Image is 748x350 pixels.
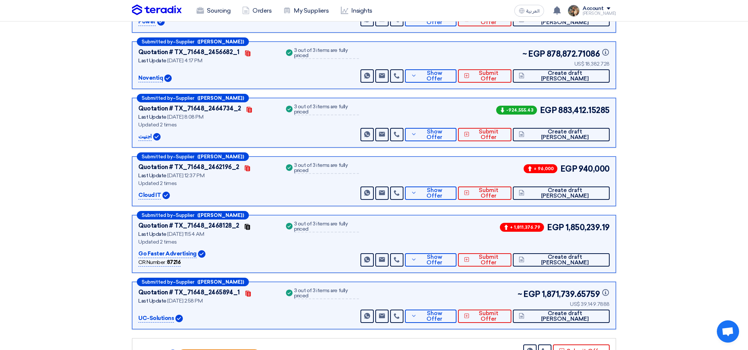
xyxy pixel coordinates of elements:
[518,300,610,308] div: US$ 39,149.7888
[717,320,739,343] div: Open chat
[138,191,161,200] p: Cloud IT
[294,221,359,232] div: 3 out of 3 items are fully priced
[419,129,451,140] span: Show Offer
[294,104,359,115] div: 3 out of 3 items are fully priced
[419,14,451,25] span: Show Offer
[419,254,451,265] span: Show Offer
[138,238,276,246] div: Updated 2 times
[513,69,610,83] button: Create draft [PERSON_NAME]
[236,3,277,19] a: Orders
[540,104,557,116] span: EGP
[167,298,202,304] span: [DATE] 2:58 PM
[500,223,544,232] span: + 1,811,376.79
[523,48,527,60] span: ~
[513,310,610,323] button: Create draft [PERSON_NAME]
[142,96,173,100] span: Submitted by
[138,231,167,237] span: Last Update
[405,186,457,200] button: Show Offer
[138,221,239,230] div: Quotation # TX_71648_2468128_2
[405,310,457,323] button: Show Offer
[138,288,240,297] div: Quotation # TX_71648_2465894_1
[198,250,205,258] img: Verified Account
[138,48,240,57] div: Quotation # TX_71648_2456682_1
[514,5,544,17] button: العربية
[496,106,537,115] span: -924,555.43
[458,69,511,83] button: Submit Offer
[137,37,249,46] div: –
[197,154,244,159] b: ([PERSON_NAME])
[138,74,163,83] p: Noventiq
[526,311,604,322] span: Create draft [PERSON_NAME]
[471,311,505,322] span: Submit Offer
[138,104,241,113] div: Quotation # TX_71648_2464734_2
[405,253,457,267] button: Show Offer
[277,3,335,19] a: My Suppliers
[153,133,161,141] img: Verified Account
[142,39,173,44] span: Submitted by
[526,254,604,265] span: Create draft [PERSON_NAME]
[558,104,610,116] span: 883,412.15285
[523,288,540,300] span: EGP
[526,70,604,82] span: Create draft [PERSON_NAME]
[583,6,604,12] div: Account
[167,57,202,64] span: [DATE] 4:17 PM
[518,288,522,300] span: ~
[335,3,378,19] a: Insights
[162,192,170,199] img: Verified Account
[471,254,505,265] span: Submit Offer
[542,288,610,300] span: 1,871,739.65759
[419,311,451,322] span: Show Offer
[547,221,564,234] span: EGP
[137,94,249,102] div: –
[164,75,172,82] img: Verified Account
[294,48,359,59] div: 3 out of 3 items are fully priced
[526,188,604,199] span: Create draft [PERSON_NAME]
[547,48,610,60] span: 878,872.71086
[513,186,610,200] button: Create draft [PERSON_NAME]
[138,314,174,323] p: UC-Solutions
[560,163,577,175] span: EGP
[176,213,194,218] span: Supplier
[524,164,557,173] span: + 96,000
[458,310,511,323] button: Submit Offer
[142,280,173,284] span: Submitted by
[568,5,580,17] img: file_1710751448746.jpg
[167,231,204,237] span: [DATE] 11:54 AM
[471,129,505,140] span: Submit Offer
[138,132,152,141] p: اجنيت
[137,211,249,219] div: –
[176,39,194,44] span: Supplier
[458,186,511,200] button: Submit Offer
[197,213,244,218] b: ([PERSON_NAME])
[197,280,244,284] b: ([PERSON_NAME])
[405,69,457,83] button: Show Offer
[167,259,181,265] b: 87216
[523,60,610,68] div: US$ 18,382.728
[419,70,451,82] span: Show Offer
[138,57,167,64] span: Last Update
[526,14,604,25] span: Create draft [PERSON_NAME]
[471,14,505,25] span: Submit Offer
[405,128,457,141] button: Show Offer
[513,128,610,141] button: Create draft [PERSON_NAME]
[142,213,173,218] span: Submitted by
[294,163,359,174] div: 3 out of 3 items are fully priced
[167,172,204,179] span: [DATE] 12:37 PM
[176,96,194,100] span: Supplier
[138,121,276,129] div: Updated 2 times
[138,172,167,179] span: Last Update
[138,163,239,172] div: Quotation # TX_71648_2462196_2
[176,280,194,284] span: Supplier
[138,179,276,187] div: Updated 2 times
[167,114,203,120] span: [DATE] 8:08 PM
[566,221,610,234] span: 1,850,239.19
[157,18,165,26] img: Verified Account
[132,4,182,16] img: Teradix logo
[458,253,511,267] button: Submit Offer
[471,70,505,82] span: Submit Offer
[197,96,244,100] b: ([PERSON_NAME])
[138,114,167,120] span: Last Update
[294,288,359,299] div: 3 out of 3 items are fully priced
[513,253,610,267] button: Create draft [PERSON_NAME]
[419,188,451,199] span: Show Offer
